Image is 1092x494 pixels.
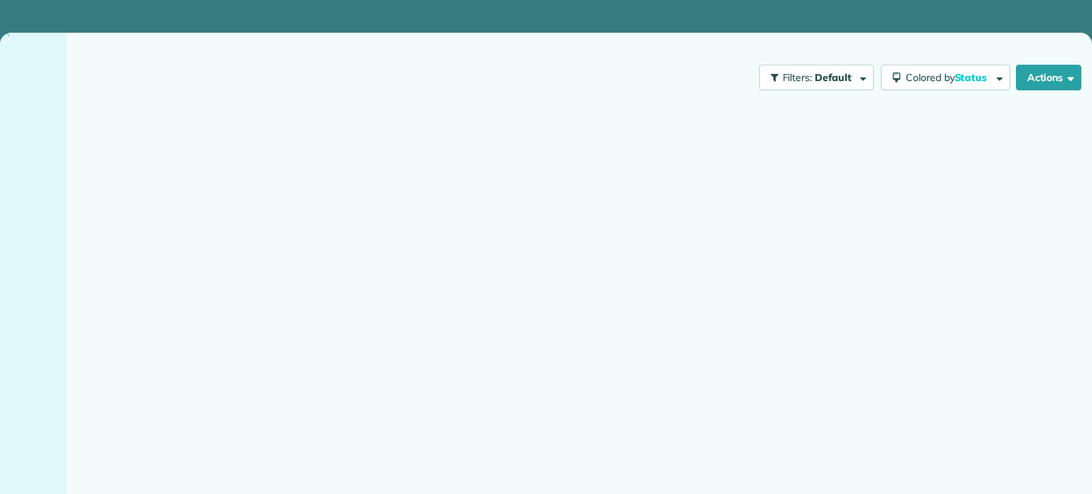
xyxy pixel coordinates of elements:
[783,71,813,84] span: Filters:
[815,71,852,84] span: Default
[752,65,874,90] a: Filters: Default
[906,71,992,84] span: Colored by
[759,65,874,90] button: Filters: Default
[1016,65,1081,90] button: Actions
[881,65,1010,90] button: Colored byStatus
[955,71,990,84] span: Status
